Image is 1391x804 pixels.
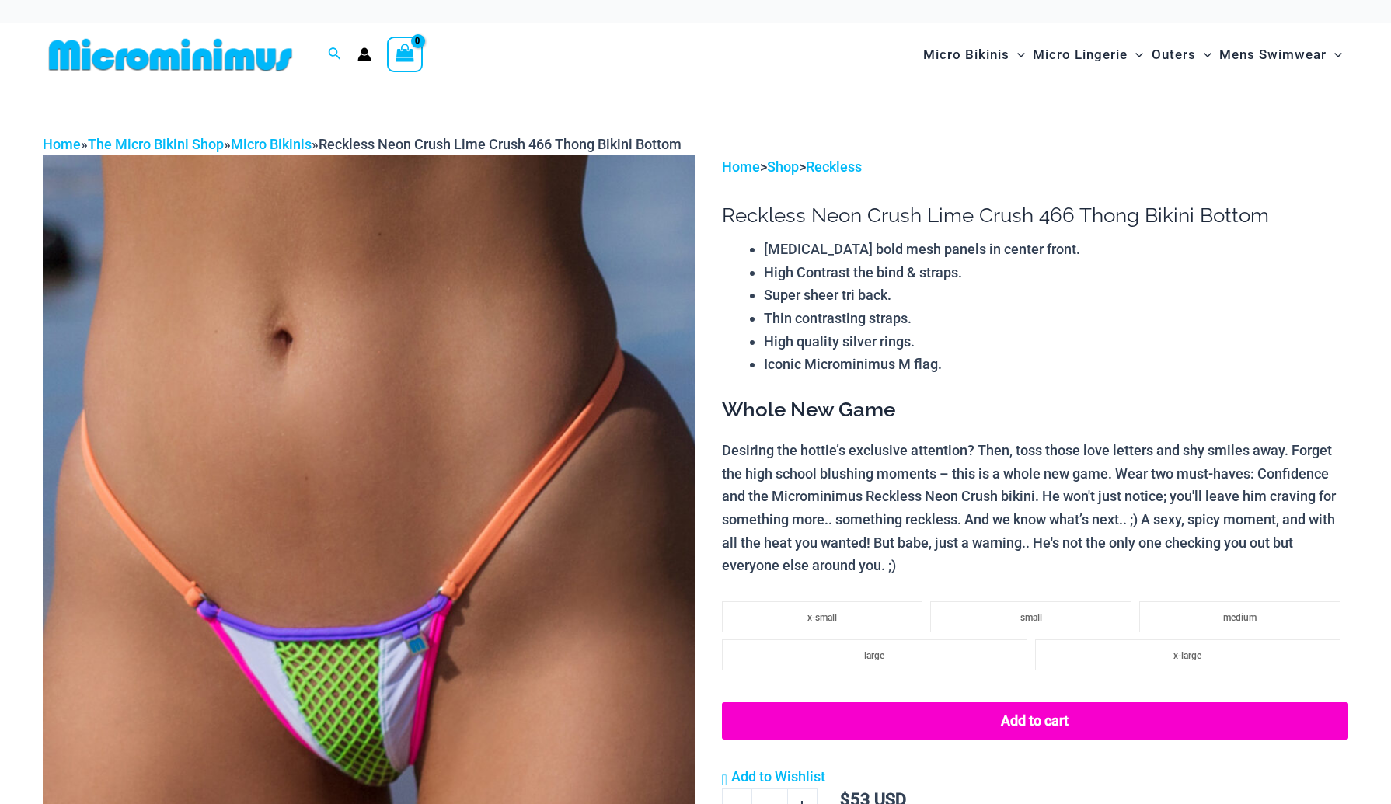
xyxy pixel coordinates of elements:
[864,650,884,661] span: large
[722,702,1348,740] button: Add to cart
[43,136,81,152] a: Home
[88,136,224,152] a: The Micro Bikini Shop
[731,768,825,785] span: Add to Wishlist
[764,238,1348,261] li: [MEDICAL_DATA] bold mesh panels in center front.
[764,330,1348,353] li: High quality silver rings.
[1020,612,1042,623] span: small
[1029,31,1147,78] a: Micro LingerieMenu ToggleMenu Toggle
[1009,35,1025,75] span: Menu Toggle
[231,136,312,152] a: Micro Bikinis
[764,353,1348,376] li: Iconic Microminimus M flag.
[722,439,1348,577] p: Desiring the hottie’s exclusive attention? Then, toss those love letters and shy smiles away. For...
[1035,639,1340,670] li: x-large
[1219,35,1327,75] span: Mens Swimwear
[917,29,1348,81] nav: Site Navigation
[923,35,1009,75] span: Micro Bikinis
[1033,35,1128,75] span: Micro Lingerie
[1173,650,1201,661] span: x-large
[722,397,1348,423] h3: Whole New Game
[807,612,837,623] span: x-small
[722,639,1027,670] li: large
[387,37,423,72] a: View Shopping Cart, empty
[1139,601,1340,632] li: medium
[1327,35,1342,75] span: Menu Toggle
[722,601,923,632] li: x-small
[1152,35,1196,75] span: Outers
[1223,612,1257,623] span: medium
[1215,31,1346,78] a: Mens SwimwearMenu ToggleMenu Toggle
[319,136,682,152] span: Reckless Neon Crush Lime Crush 466 Thong Bikini Bottom
[328,45,342,64] a: Search icon link
[43,37,298,72] img: MM SHOP LOGO FLAT
[1148,31,1215,78] a: OutersMenu ToggleMenu Toggle
[1128,35,1143,75] span: Menu Toggle
[722,155,1348,179] p: > >
[43,136,682,152] span: » » »
[930,601,1131,632] li: small
[767,158,799,175] a: Shop
[764,284,1348,307] li: Super sheer tri back.
[764,261,1348,284] li: High Contrast the bind & straps.
[722,204,1348,228] h1: Reckless Neon Crush Lime Crush 466 Thong Bikini Bottom
[722,158,760,175] a: Home
[1196,35,1211,75] span: Menu Toggle
[806,158,862,175] a: Reckless
[357,47,371,61] a: Account icon link
[722,765,825,788] a: Add to Wishlist
[919,31,1029,78] a: Micro BikinisMenu ToggleMenu Toggle
[764,307,1348,330] li: Thin contrasting straps.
